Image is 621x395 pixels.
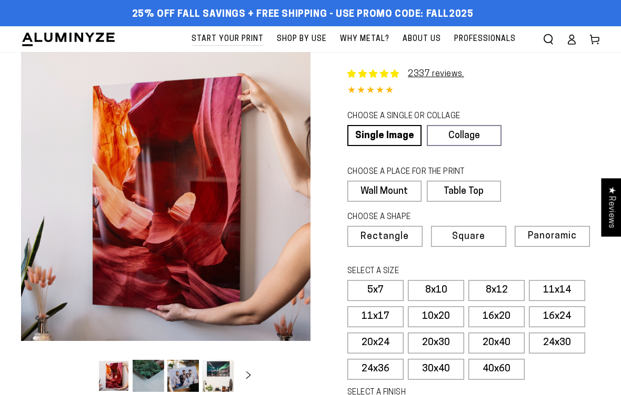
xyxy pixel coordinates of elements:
[529,332,585,354] label: 24x30
[347,266,495,277] legend: SELECT A SIZE
[347,332,404,354] label: 20x24
[202,360,234,392] button: Load image 4 in gallery view
[347,280,404,301] label: 5x7
[452,232,485,242] span: Square
[272,26,332,52] a: Shop By Use
[529,306,585,327] label: 16x24
[427,125,501,146] a: Collage
[408,70,464,78] a: 2337 reviews.
[347,306,404,327] label: 11x17
[468,332,525,354] label: 20x40
[347,359,404,380] label: 24x36
[468,306,525,327] label: 16x20
[347,111,492,122] legend: CHOOSE A SINGLE OR COLLAGE
[408,280,464,301] label: 8x10
[347,167,491,178] legend: CHOOSE A PLACE FOR THE PRINT
[427,181,501,202] label: Table Top
[454,33,516,46] span: Professionals
[397,26,446,52] a: About Us
[468,359,525,380] label: 40x60
[360,232,409,242] span: Rectangle
[468,280,525,301] label: 8x12
[449,26,521,52] a: Professionals
[335,26,395,52] a: Why Metal?
[537,28,560,51] summary: Search our site
[529,280,585,301] label: 11x14
[72,365,95,388] button: Slide left
[601,178,621,236] div: Click to open Judge.me floating reviews tab
[277,33,327,46] span: Shop By Use
[408,306,464,327] label: 10x20
[403,33,441,46] span: About Us
[408,359,464,380] label: 30x40
[347,181,422,202] label: Wall Mount
[340,33,389,46] span: Why Metal?
[408,332,464,354] label: 20x30
[98,360,129,392] button: Load image 1 in gallery view
[347,212,493,223] legend: CHOOSE A SHAPE
[237,365,260,388] button: Slide right
[528,231,577,241] span: Panoramic
[192,33,264,46] span: Start Your Print
[21,32,116,47] img: Aluminyze
[347,84,600,99] div: 4.85 out of 5.0 stars
[347,125,422,146] a: Single Image
[21,52,310,395] media-gallery: Gallery Viewer
[186,26,269,52] a: Start Your Print
[132,9,474,20] span: 25% off FALL Savings + Free Shipping - Use Promo Code: FALL2025
[133,360,164,392] button: Load image 2 in gallery view
[167,360,199,392] button: Load image 3 in gallery view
